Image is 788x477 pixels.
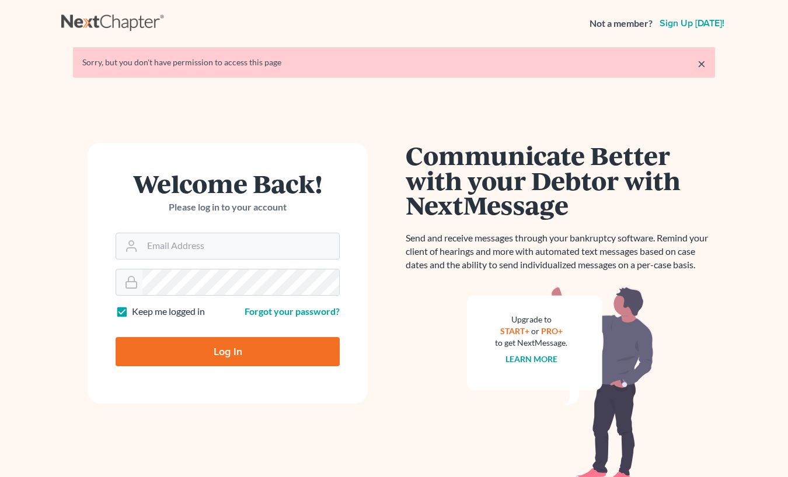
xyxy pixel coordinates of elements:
[406,232,715,272] p: Send and receive messages through your bankruptcy software. Remind your client of hearings and mo...
[245,306,340,317] a: Forgot your password?
[495,314,567,325] div: Upgrade to
[116,337,340,366] input: Log In
[698,57,706,71] a: ×
[657,19,727,28] a: Sign up [DATE]!
[500,326,529,336] a: START+
[531,326,539,336] span: or
[142,233,339,259] input: Email Address
[541,326,563,336] a: PRO+
[82,57,706,68] div: Sorry, but you don't have permission to access this page
[495,337,567,349] div: to get NextMessage.
[132,305,205,318] label: Keep me logged in
[406,143,715,218] h1: Communicate Better with your Debtor with NextMessage
[505,354,557,364] a: Learn more
[116,171,340,196] h1: Welcome Back!
[590,17,653,30] strong: Not a member?
[116,201,340,214] p: Please log in to your account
